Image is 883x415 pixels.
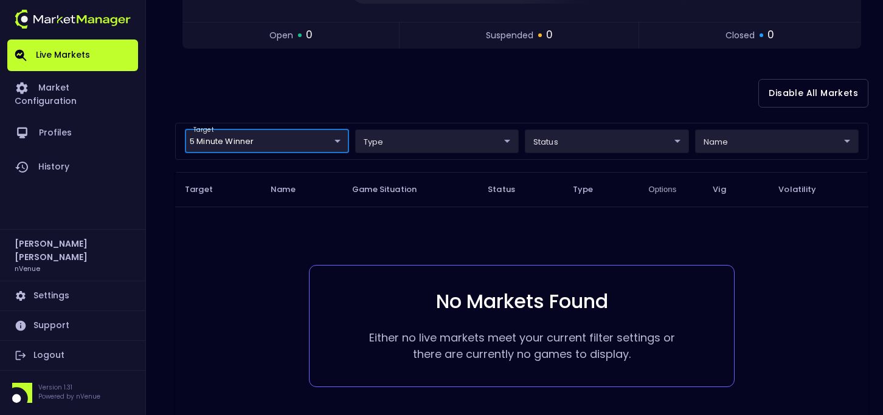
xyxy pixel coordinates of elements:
[758,79,868,108] button: Disable All Markets
[778,184,832,195] span: Volatility
[306,27,313,43] span: 0
[355,129,519,153] div: target
[573,184,609,195] span: Type
[185,184,229,195] span: Target
[352,184,432,195] span: Game Situation
[185,129,349,153] div: target
[358,329,685,362] p: Either no live markets meet your current filter settings or there are currently no games to display.
[269,29,293,42] span: open
[546,27,553,43] span: 0
[7,150,138,184] a: History
[713,184,741,195] span: Vig
[7,341,138,370] a: Logout
[7,383,138,403] div: Version 1.31Powered by nVenue
[358,290,685,313] h6: No Markets Found
[767,27,774,43] span: 0
[7,116,138,150] a: Profiles
[7,71,138,116] a: Market Configuration
[38,383,100,392] p: Version 1.31
[725,29,755,42] span: closed
[193,126,213,134] label: target
[15,10,131,29] img: logo
[486,29,533,42] span: suspended
[7,39,138,71] a: Live Markets
[38,392,100,401] p: Powered by nVenue
[15,264,40,273] h3: nVenue
[639,172,704,207] th: Options
[695,129,859,153] div: target
[15,237,131,264] h2: [PERSON_NAME] [PERSON_NAME]
[488,184,531,195] span: Status
[7,311,138,340] a: Support
[271,184,311,195] span: Name
[7,281,138,310] a: Settings
[525,129,689,153] div: target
